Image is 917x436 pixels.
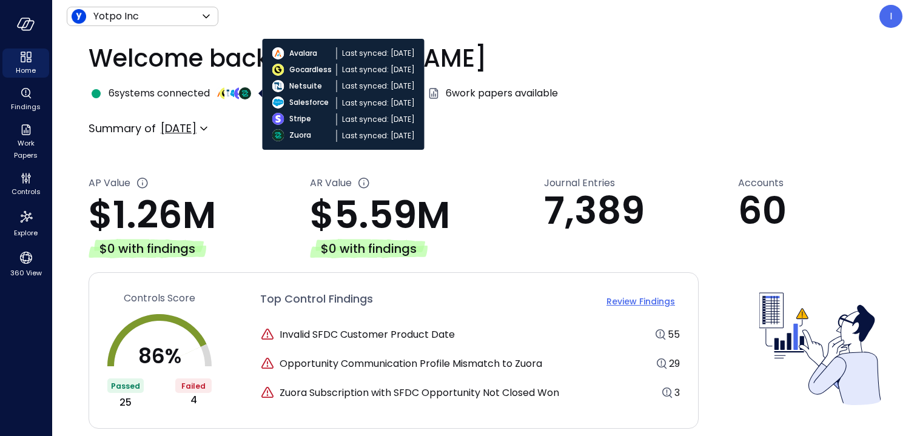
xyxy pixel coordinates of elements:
[234,87,246,99] img: integration-logo
[280,327,455,342] span: Invalid SFDC Customer Product Date
[272,129,284,141] img: integration-logo
[119,395,132,410] span: 25
[10,267,42,279] span: 360 View
[89,239,206,258] div: $0 with findings
[337,97,415,109] span: Last synced: [DATE]
[2,49,49,78] div: Home
[738,176,784,190] span: Accounts
[289,129,311,141] span: Zuora
[289,64,332,76] span: Gocardless
[72,9,86,24] img: Icon
[668,327,680,342] a: 55
[669,357,680,371] span: 29
[606,295,675,308] p: Review Findings
[280,386,559,400] span: Zuora Subscription with SFDC Opportunity Not Closed Won
[224,87,237,99] img: integration-logo
[107,291,212,306] a: Controls Score
[289,96,329,109] span: Salesforce
[272,47,284,59] img: integration-logo
[272,96,284,109] img: integration-logo
[7,137,44,161] span: Work Papers
[446,86,558,101] span: 6 work papers available
[89,189,216,241] span: $1.26M
[337,47,415,59] span: Last synced: [DATE]
[280,357,542,371] span: Opportunity Communication Profile Mismatch to Zuora
[310,176,352,195] span: AR Value
[602,291,680,312] button: Review Findings
[289,80,322,92] span: Netsuite
[2,121,49,163] div: Work Papers
[674,386,680,400] a: 3
[161,118,196,139] div: [DATE]
[260,291,373,312] span: Top Control Findings
[2,206,49,240] div: Explore
[668,327,680,341] span: 55
[239,87,251,99] img: integration-logo
[12,186,41,198] span: Controls
[138,346,181,366] p: 86 %
[89,40,881,76] p: Welcome back, [PERSON_NAME]
[11,101,41,113] span: Findings
[14,227,38,239] span: Explore
[426,86,558,101] a: 6work papers available
[337,64,415,76] span: Last synced: [DATE]
[337,130,415,142] span: Last synced: [DATE]
[220,87,232,99] img: integration-logo
[310,189,450,241] span: $5.59M
[109,86,210,101] span: 6 systems connected
[337,80,415,92] span: Last synced: [DATE]
[2,247,49,280] div: 360 View
[2,170,49,199] div: Controls
[190,393,197,407] span: 4
[544,184,645,237] span: 7,389
[759,288,881,409] img: Controls
[215,87,227,99] img: integration-logo
[337,113,415,126] span: Last synced: [DATE]
[181,381,206,391] span: Failed
[111,381,140,391] span: Passed
[544,176,615,190] span: Journal Entries
[16,64,36,76] span: Home
[89,120,156,136] p: Summary of
[310,236,544,258] a: $0 with findings
[738,190,881,232] p: 60
[89,176,130,195] span: AP Value
[272,64,284,76] img: integration-logo
[93,9,139,24] p: Yotpo Inc
[2,85,49,114] div: Findings
[890,9,892,24] p: I
[272,113,284,125] img: integration-logo
[272,80,284,92] img: integration-logo
[310,239,428,258] div: $0 with findings
[289,113,311,125] span: Stripe
[89,236,310,258] a: $0 with findings
[669,357,680,371] a: 29
[229,87,241,99] img: integration-logo
[879,5,902,28] div: Ivailo Emanuilov
[289,47,317,59] span: Avalara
